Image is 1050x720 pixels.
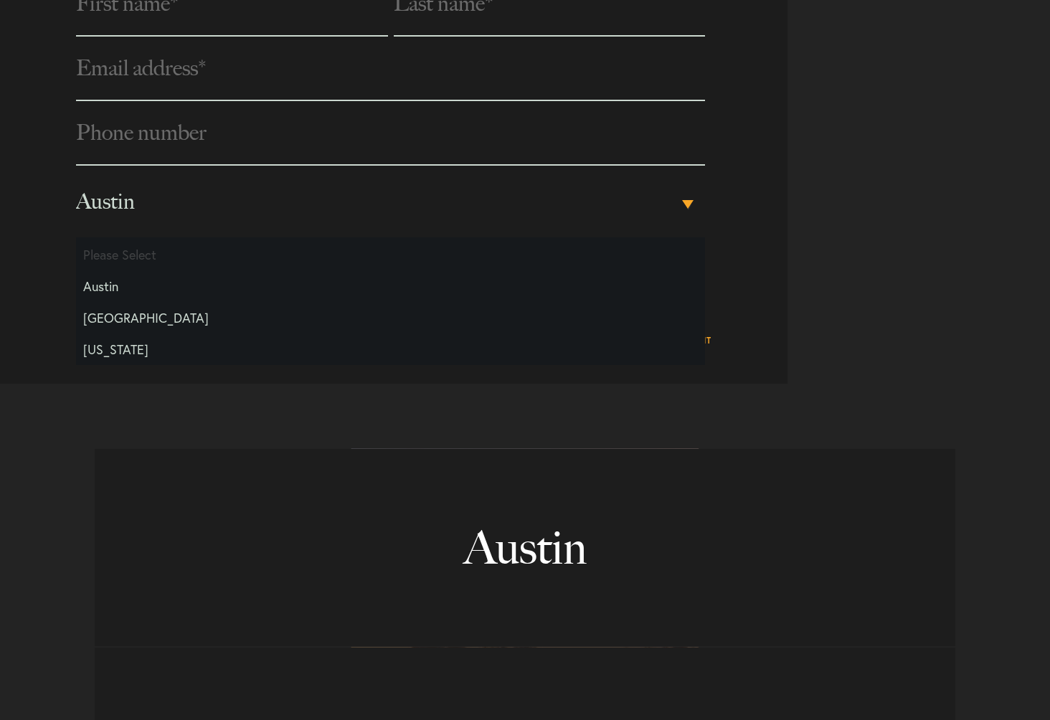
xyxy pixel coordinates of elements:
[76,166,678,237] span: Austin
[76,37,705,101] input: Email address*
[682,200,694,209] b: ▾
[76,302,705,333] li: [GEOGRAPHIC_DATA]
[76,101,705,166] input: Phone number
[76,270,705,302] li: Austin
[76,239,705,270] li: Please Select
[95,449,955,646] a: View on map
[76,333,705,365] li: [US_STATE]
